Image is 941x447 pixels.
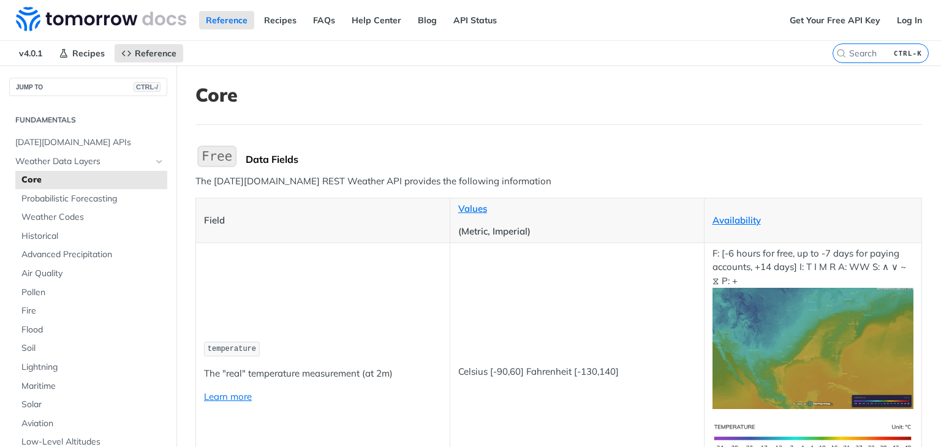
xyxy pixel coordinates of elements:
span: Weather Codes [21,211,164,223]
a: Pollen [15,284,167,302]
a: Soil [15,339,167,358]
span: v4.0.1 [12,44,49,62]
span: Maritime [21,380,164,393]
button: JUMP TOCTRL-/ [9,78,167,96]
p: Celsius [-90,60] Fahrenheit [-130,140] [458,365,696,379]
svg: Search [836,48,846,58]
a: Reference [115,44,183,62]
kbd: CTRL-K [891,47,925,59]
p: The "real" temperature measurement (at 2m) [204,367,442,381]
span: Soil [21,342,164,355]
span: Flood [21,324,164,336]
a: API Status [447,11,504,29]
p: The [DATE][DOMAIN_NAME] REST Weather API provides the following information [195,175,922,189]
span: Recipes [72,48,105,59]
a: Air Quality [15,265,167,283]
a: Aviation [15,415,167,433]
a: Weather Codes [15,208,167,227]
p: (Metric, Imperial) [458,225,696,239]
img: Tomorrow.io Weather API Docs [16,7,186,31]
h2: Fundamentals [9,115,167,126]
a: Blog [411,11,444,29]
span: Lightning [21,361,164,374]
a: Reference [199,11,254,29]
span: CTRL-/ [134,82,161,92]
a: Weather Data LayersHide subpages for Weather Data Layers [9,152,167,171]
h1: Core [195,84,922,106]
span: [DATE][DOMAIN_NAME] APIs [15,137,164,149]
a: Fire [15,302,167,320]
a: Solar [15,396,167,414]
span: temperature [208,345,256,353]
a: Lightning [15,358,167,377]
span: Expand image [712,431,914,443]
a: Advanced Precipitation [15,246,167,264]
a: Flood [15,321,167,339]
span: Aviation [21,418,164,430]
span: Probabilistic Forecasting [21,193,164,205]
a: [DATE][DOMAIN_NAME] APIs [9,133,167,152]
a: Learn more [204,391,252,402]
span: Pollen [21,287,164,299]
a: Maritime [15,377,167,396]
span: Historical [21,230,164,242]
span: Core [21,174,164,186]
a: FAQs [306,11,342,29]
a: Historical [15,227,167,246]
p: F: [-6 hours for free, up to -7 days for paying accounts, +14 days] I: T I M R A: WW S: ∧ ∨ ~ ⧖ P: + [712,247,914,409]
span: Weather Data Layers [15,156,151,168]
span: Advanced Precipitation [21,249,164,261]
span: Reference [135,48,176,59]
p: Field [204,214,442,228]
a: Core [15,171,167,189]
a: Recipes [52,44,111,62]
a: Availability [712,214,761,226]
a: Recipes [257,11,303,29]
div: Data Fields [246,153,922,165]
a: Help Center [345,11,408,29]
a: Probabilistic Forecasting [15,190,167,208]
span: Solar [21,399,164,411]
a: Get Your Free API Key [783,11,887,29]
span: Fire [21,305,164,317]
span: Air Quality [21,268,164,280]
span: Expand image [712,342,914,353]
a: Values [458,203,487,214]
button: Hide subpages for Weather Data Layers [154,157,164,167]
a: Log In [890,11,929,29]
